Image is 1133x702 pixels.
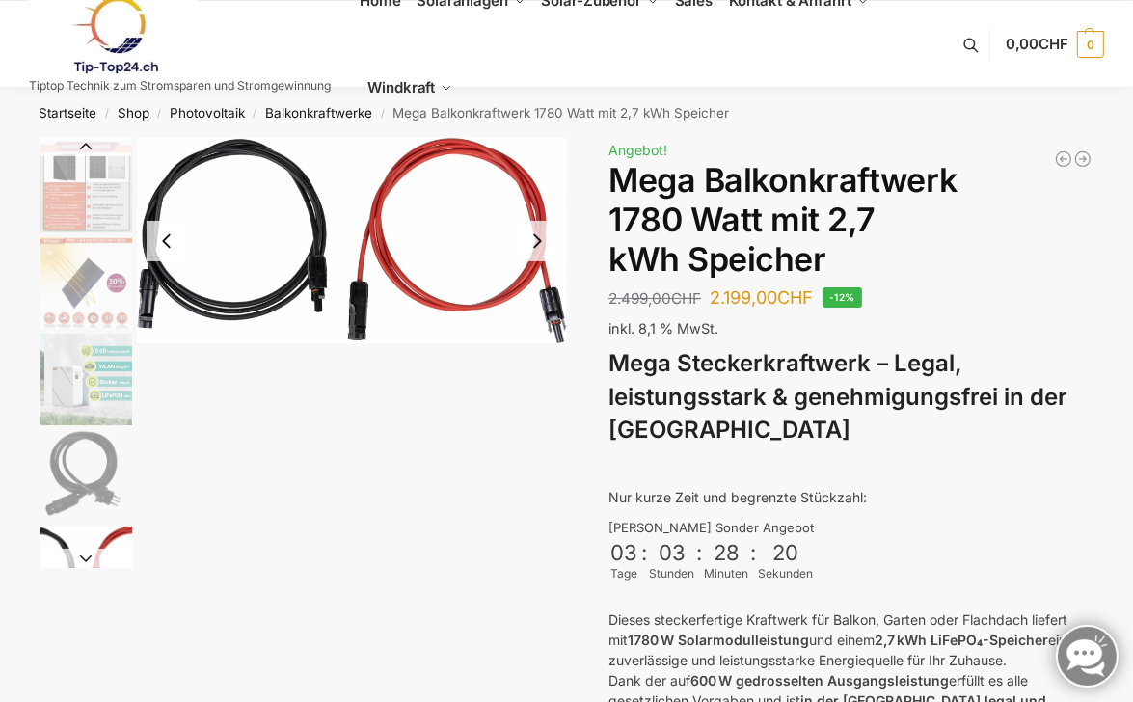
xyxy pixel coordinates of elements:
li: 4 / 9 [36,234,132,331]
span: CHF [1039,35,1068,53]
strong: 600 W gedrosselten Ausgangsleistung [690,672,949,688]
a: Shop [118,105,149,121]
div: Stunden [649,565,694,582]
a: Photovoltaik [170,105,245,121]
img: Leise und Wartungsfrei [40,334,132,425]
div: 03 [651,540,692,565]
div: Minuten [704,565,748,582]
a: Startseite [39,105,96,121]
span: / [245,106,265,121]
li: 6 / 9 [36,427,132,524]
button: Next slide [40,549,132,568]
span: Angebot! [608,142,667,158]
span: / [96,106,117,121]
span: inkl. 8,1 % MwSt. [608,320,718,337]
div: [PERSON_NAME] Sonder Angebot [608,519,1093,538]
div: 28 [706,540,746,565]
button: Next slide [517,221,557,261]
img: Anschlusskabel [40,526,132,618]
a: Balkonkraftwerk 405/600 Watt erweiterbar [1054,149,1073,169]
a: 890/600 Watt Solarkraftwerk + 2,7 KW Batteriespeicher Genehmigungsfrei [1073,149,1093,169]
strong: 1780 W Solarmodulleistung [628,632,809,648]
p: Nur kurze Zeit und begrenzte Stückzahl: [608,487,1093,507]
span: Windkraft [367,78,435,96]
span: CHF [777,287,813,308]
li: 5 / 9 [36,331,132,427]
span: CHF [671,289,701,308]
div: Tage [608,565,639,582]
li: 7 / 9 [36,524,132,620]
strong: 2,7 kWh LiFePO₄-Speicher [875,632,1048,648]
span: / [149,106,170,121]
button: Previous slide [40,137,132,156]
a: Windkraft [360,44,461,131]
img: Bificial 30 % mehr Leistung [40,237,132,329]
li: 7 / 9 [137,138,567,343]
span: 0 [1077,31,1104,58]
li: 3 / 9 [36,138,132,234]
img: Bificial im Vergleich zu billig Modulen [40,141,132,232]
img: Anschlusskabel [137,138,567,343]
div: Sekunden [758,565,813,582]
div: : [750,540,756,578]
bdi: 2.499,00 [608,289,701,308]
a: 0,00CHF 0 [1006,15,1104,73]
bdi: 2.199,00 [710,287,813,308]
p: Tiptop Technik zum Stromsparen und Stromgewinnung [29,80,331,92]
div: : [641,540,647,578]
span: 0,00 [1006,35,1068,53]
h1: Mega Balkonkraftwerk 1780 Watt mit 2,7 kWh Speicher [608,161,1093,279]
a: Balkonkraftwerke [265,105,372,121]
div: 20 [760,540,811,565]
img: Anschlusskabel-3meter [40,430,132,522]
strong: Mega Steckerkraftwerk – Legal, leistungsstark & genehmigungsfrei in der [GEOGRAPHIC_DATA] [608,349,1067,445]
div: 03 [610,540,637,565]
div: : [696,540,702,578]
button: Previous slide [147,221,187,261]
span: -12% [823,287,862,308]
